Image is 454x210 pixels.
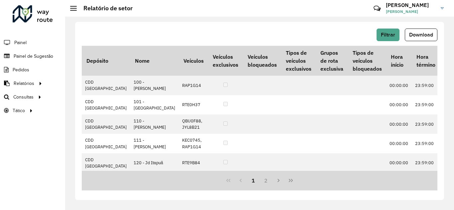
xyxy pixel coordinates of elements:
[386,2,436,8] h3: [PERSON_NAME]
[386,95,412,114] td: 00:00:00
[208,46,243,76] th: Veículos exclusivos
[82,76,130,95] td: CDD [GEOGRAPHIC_DATA]
[82,95,130,114] td: CDD [GEOGRAPHIC_DATA]
[412,114,440,134] td: 23:59:00
[13,107,25,114] span: Tático
[130,95,179,114] td: 101 - [GEOGRAPHIC_DATA]
[386,114,412,134] td: 00:00:00
[82,114,130,134] td: CDD [GEOGRAPHIC_DATA]
[130,114,179,134] td: 110 - [PERSON_NAME]
[316,46,348,76] th: Grupos de rota exclusiva
[412,46,440,76] th: Hora término
[412,76,440,95] td: 23:59:00
[412,95,440,114] td: 23:59:00
[82,153,130,173] td: CDD [GEOGRAPHIC_DATA]
[386,153,412,173] td: 00:00:00
[386,9,436,15] span: [PERSON_NAME]
[272,174,285,187] button: Next Page
[179,95,208,114] td: RTE0H37
[14,53,53,60] span: Painel de Sugestão
[381,32,395,37] span: Filtrar
[179,114,208,134] td: QBU0F88, JYL8B21
[179,153,208,173] td: RTE9B84
[82,134,130,153] td: CDD [GEOGRAPHIC_DATA]
[386,46,412,76] th: Hora início
[179,46,208,76] th: Veículos
[130,76,179,95] td: 100 - [PERSON_NAME]
[370,1,384,16] a: Contato Rápido
[130,46,179,76] th: Nome
[179,76,208,95] td: RAP1G14
[14,39,27,46] span: Painel
[243,46,281,76] th: Veículos bloqueados
[247,174,260,187] button: 1
[13,66,29,73] span: Pedidos
[14,80,34,87] span: Relatórios
[405,29,437,41] button: Download
[260,174,272,187] button: 2
[284,174,297,187] button: Last Page
[377,29,399,41] button: Filtrar
[348,46,386,76] th: Tipos de veículos bloqueados
[386,134,412,153] td: 00:00:00
[77,5,133,12] h2: Relatório de setor
[82,46,130,76] th: Depósito
[281,46,316,76] th: Tipos de veículos exclusivos
[409,32,433,37] span: Download
[130,134,179,153] td: 111 - [PERSON_NAME]
[386,76,412,95] td: 00:00:00
[179,134,208,153] td: KEC0745, RAP1G14
[130,153,179,173] td: 120 - Jd Itapuã
[13,94,34,101] span: Consultas
[412,153,440,173] td: 23:59:00
[412,134,440,153] td: 23:59:00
